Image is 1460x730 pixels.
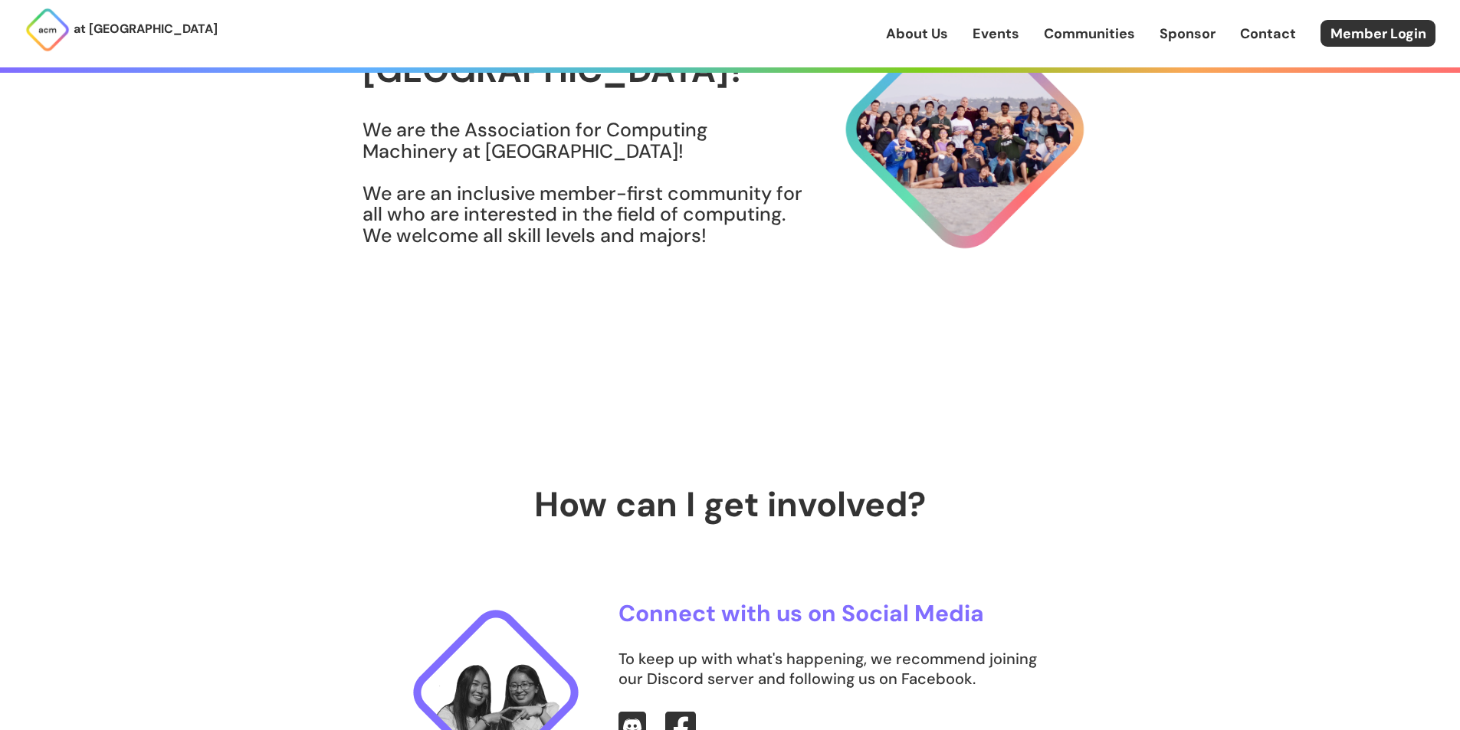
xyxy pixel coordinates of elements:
[1240,24,1296,44] a: Contact
[886,24,948,44] a: About Us
[1044,24,1135,44] a: Communities
[74,19,218,39] p: at [GEOGRAPHIC_DATA]
[1321,20,1435,47] a: Member Login
[25,7,218,53] a: at [GEOGRAPHIC_DATA]
[618,649,1057,689] p: To keep up with what's happening, we recommend joining our Discord server and following us on Fac...
[618,601,1057,626] h3: Connect with us on Social Media
[363,13,804,89] h1: What is ACM at [GEOGRAPHIC_DATA]?
[973,24,1019,44] a: Events
[363,119,804,246] h3: We are the Association for Computing Machinery at [GEOGRAPHIC_DATA]! We are an inclusive member-f...
[363,486,1098,524] h2: How can I get involved?
[25,7,71,53] img: ACM Logo
[1160,24,1216,44] a: Sponsor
